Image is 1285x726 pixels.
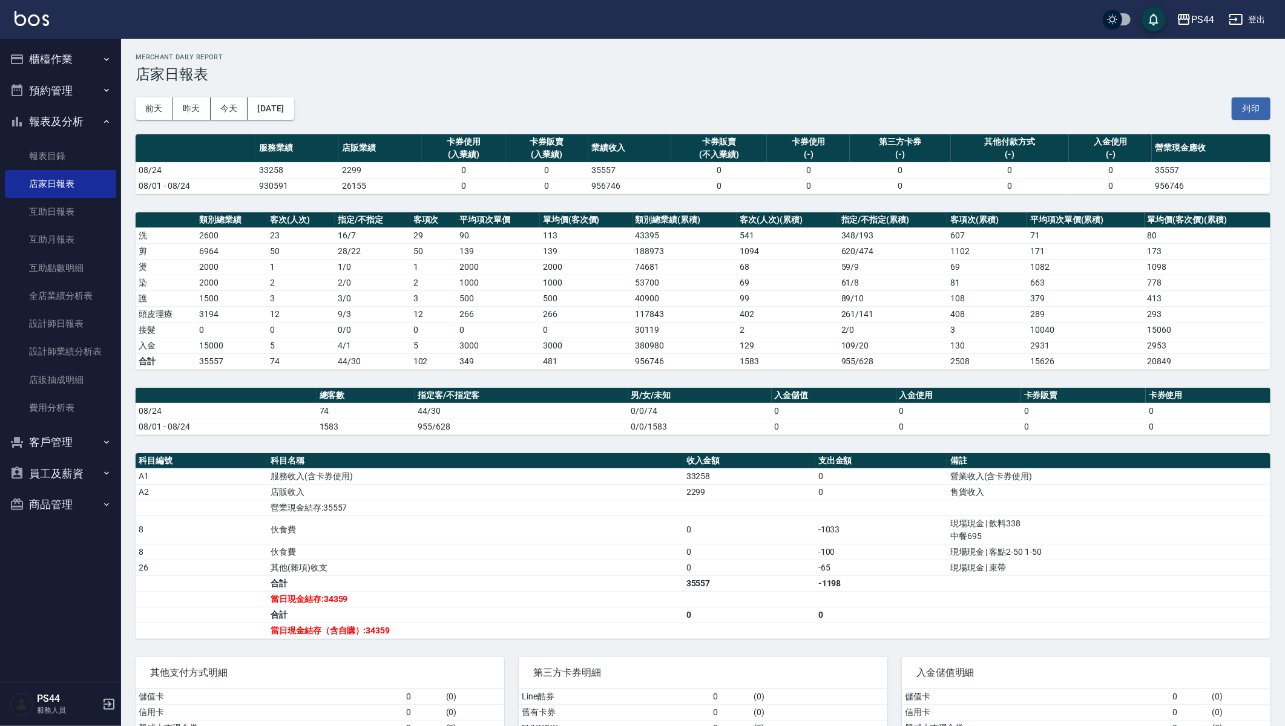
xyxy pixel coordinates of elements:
td: 15060 [1145,322,1270,338]
td: 營業收入(含卡券使用) [947,468,1270,484]
td: 當日現金結存:34359 [268,591,683,607]
td: 955/628 [838,353,947,369]
td: 0 [896,403,1021,419]
td: 0 [772,403,896,419]
td: 20849 [1145,353,1270,369]
td: 6964 [196,243,267,259]
td: 0 [683,607,815,623]
td: 2953 [1145,338,1270,353]
td: 74681 [633,259,737,275]
td: 71 [1027,227,1145,243]
td: 12 [410,306,456,322]
td: 信用卡 [902,704,1169,720]
td: 955/628 [415,419,628,434]
button: 昨天 [173,97,211,120]
th: 平均項次單價(累積) [1027,212,1145,228]
td: 護 [136,290,196,306]
td: 29 [410,227,456,243]
button: 前天 [136,97,173,120]
td: 139 [456,243,540,259]
td: 1094 [737,243,838,259]
td: 0/0/74 [628,403,772,419]
td: 0 [422,178,505,194]
h3: 店家日報表 [136,66,1270,83]
td: 53700 [633,275,737,290]
td: 50 [268,243,335,259]
div: (-) [770,148,847,161]
th: 類別總業績 [196,212,267,228]
td: 現場現金 | 束帶 [947,560,1270,575]
th: 客項次 [410,212,456,228]
td: 0 [505,178,588,194]
a: 設計師日報表 [5,310,116,338]
button: 員工及薪資 [5,458,116,489]
td: 117843 [633,306,737,322]
td: 89 / 10 [838,290,947,306]
td: 08/01 - 08/24 [136,178,256,194]
td: 26155 [339,178,422,194]
div: (不入業績) [674,148,764,161]
div: (入業績) [508,148,585,161]
td: 956746 [588,178,671,194]
td: 0 [815,468,947,484]
td: 0 [403,704,442,720]
th: 入金儲值 [772,388,896,404]
th: 支出金額 [815,453,947,469]
td: 2 [737,322,838,338]
td: 956746 [1152,178,1270,194]
td: 現場現金 | 飲料338 中餐695 [947,515,1270,544]
th: 男/女/未知 [628,388,772,404]
td: 洗 [136,227,196,243]
div: 卡券販賣 [508,136,585,148]
button: 預約管理 [5,75,116,106]
td: 合計 [136,353,196,369]
td: 0 [767,178,850,194]
th: 營業現金應收 [1152,134,1270,163]
td: 5 [268,338,335,353]
td: 99 [737,290,838,306]
td: 0 [1146,403,1270,419]
td: 3 / 0 [335,290,410,306]
td: 2 [268,275,335,290]
div: 卡券使用 [425,136,502,148]
td: 2000 [196,259,267,275]
td: 1 / 0 [335,259,410,275]
th: 總客數 [317,388,415,404]
th: 服務業績 [256,134,339,163]
td: 33258 [256,162,339,178]
td: 108 [947,290,1027,306]
td: 伙食費 [268,515,683,544]
th: 單均價(客次價) [540,212,633,228]
td: 2931 [1027,338,1145,353]
th: 指定客/不指定客 [415,388,628,404]
div: (-) [853,148,947,161]
td: 3194 [196,306,267,322]
td: ( 0 ) [1209,689,1270,705]
td: 0 [683,560,815,575]
button: 列印 [1232,97,1270,120]
th: 業績收入 [588,134,671,163]
td: 0 [671,178,767,194]
div: 第三方卡券 [853,136,947,148]
table: a dense table [136,212,1270,370]
td: 15626 [1027,353,1145,369]
td: 2508 [947,353,1027,369]
div: 卡券使用 [770,136,847,148]
td: 35557 [196,353,267,369]
td: 入金 [136,338,196,353]
td: ( 0 ) [751,704,887,720]
td: 舊有卡券 [519,704,710,720]
td: ( 0 ) [443,689,504,705]
td: 2 / 0 [335,275,410,290]
td: 15000 [196,338,267,353]
td: 0 / 0 [335,322,410,338]
td: 778 [1145,275,1270,290]
th: 客次(人次) [268,212,335,228]
th: 科目名稱 [268,453,683,469]
td: 74 [268,353,335,369]
div: PS44 [1191,12,1214,27]
th: 入金使用 [896,388,1021,404]
td: 408 [947,306,1027,322]
td: 3 [268,290,335,306]
td: ( 0 ) [751,689,887,705]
